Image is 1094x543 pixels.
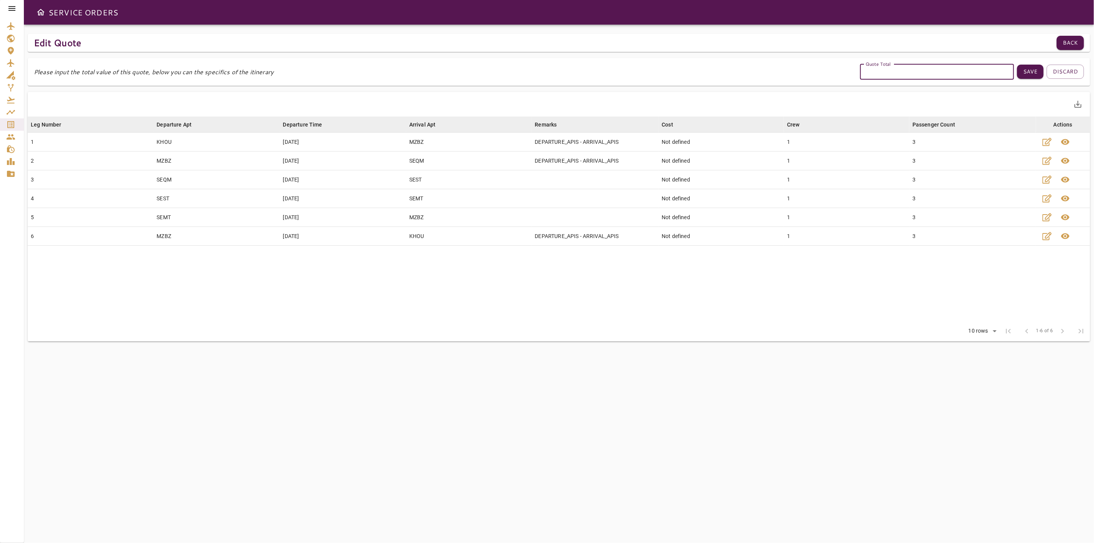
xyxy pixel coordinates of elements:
[535,120,567,129] span: Remarks
[406,151,532,170] td: SEQM
[1056,133,1075,151] button: Leg Details
[283,120,322,129] div: Departure Time
[157,120,202,129] span: Departure Apt
[1072,322,1090,340] span: Last Page
[280,227,406,245] td: [DATE]
[31,120,62,129] div: Leg Number
[409,120,446,129] span: Arrival Apt
[1061,232,1070,241] span: visibility
[31,120,72,129] span: Leg Number
[659,227,784,245] td: Not defined
[153,151,280,170] td: MZBZ
[1038,133,1056,151] button: Edit Leg
[912,120,955,129] div: Passenger Count
[1056,170,1075,189] button: Leg Details
[909,189,1036,208] td: 3
[153,132,280,151] td: KHOU
[784,227,909,245] td: 1
[784,208,909,227] td: 1
[280,132,406,151] td: [DATE]
[787,120,800,129] div: Crew
[909,151,1036,170] td: 3
[535,120,557,129] div: Remarks
[659,151,784,170] td: Not defined
[280,170,406,189] td: [DATE]
[1061,194,1070,203] span: visibility
[866,61,891,67] label: Quote Total
[406,132,532,151] td: MZBZ
[33,5,48,20] button: Open drawer
[659,189,784,208] td: Not defined
[1017,65,1044,79] button: Save
[28,208,153,227] td: 5
[157,120,192,129] div: Departure Apt
[532,227,659,245] td: DEPARTURE_APIS - ARRIVAL_APIS
[662,120,683,129] span: Cost
[1056,208,1075,227] button: Leg Details
[909,227,1036,245] td: 3
[912,120,965,129] span: Passenger Count
[784,132,909,151] td: 1
[964,325,999,337] div: 10 rows
[659,170,784,189] td: Not defined
[662,120,673,129] div: Cost
[1061,156,1070,165] span: visibility
[280,189,406,208] td: [DATE]
[1056,189,1075,208] button: Leg Details
[532,151,659,170] td: DEPARTURE_APIS - ARRIVAL_APIS
[1057,36,1084,50] button: Back
[909,132,1036,151] td: 3
[153,227,280,245] td: MZBZ
[1056,227,1075,245] button: Leg Details
[34,36,81,50] p: Edit Quote
[784,189,909,208] td: 1
[283,120,332,129] span: Departure Time
[999,322,1018,340] span: First Page
[1038,170,1056,189] button: Edit Leg
[28,227,153,245] td: 6
[280,151,406,170] td: [DATE]
[1069,95,1087,113] button: Export
[967,328,990,334] div: 10 rows
[406,189,532,208] td: SEMT
[48,6,118,18] h6: SERVICE ORDERS
[1061,213,1070,222] span: visibility
[153,170,280,189] td: SEQM
[1047,65,1084,79] button: Discard
[909,170,1036,189] td: 3
[1038,208,1056,227] button: Edit Leg
[28,170,153,189] td: 3
[28,151,153,170] td: 2
[1073,100,1082,109] span: save_alt
[406,227,532,245] td: KHOU
[406,208,532,227] td: MZBZ
[1056,152,1075,170] button: Leg Details
[406,170,532,189] td: SEST
[1038,152,1056,170] button: Edit Leg
[787,120,810,129] span: Crew
[659,132,784,151] td: Not defined
[28,132,153,151] td: 1
[153,189,280,208] td: SEST
[784,151,909,170] td: 1
[1036,327,1053,335] span: 1-6 of 6
[28,189,153,208] td: 4
[1018,322,1036,340] span: Previous Page
[409,120,436,129] div: Arrival Apt
[1038,189,1056,208] button: Edit Leg
[1061,137,1070,147] span: visibility
[1038,227,1056,245] button: Edit Leg
[1061,175,1070,184] span: visibility
[153,208,280,227] td: SEMT
[280,208,406,227] td: [DATE]
[659,208,784,227] td: Not defined
[1053,322,1072,340] span: Next Page
[784,170,909,189] td: 1
[532,132,659,151] td: DEPARTURE_APIS - ARRIVAL_APIS
[34,67,273,77] p: Please input the total value of this quote, below you can the specifics of the itinerary
[909,208,1036,227] td: 3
